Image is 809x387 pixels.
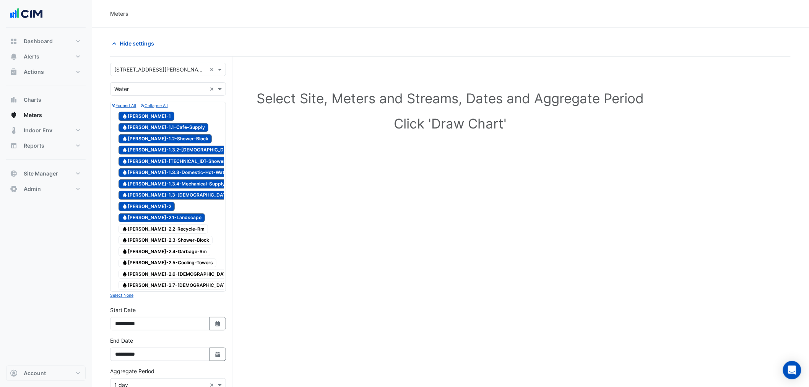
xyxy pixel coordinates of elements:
span: Dashboard [24,37,53,45]
label: End Date [110,337,133,345]
small: Collapse All [141,103,167,108]
fa-icon: Water [122,170,128,176]
span: Indoor Env [24,127,52,134]
fa-icon: Water [122,260,128,266]
button: Admin [6,181,86,197]
fa-icon: Water [122,271,128,277]
span: Account [24,369,46,377]
button: Reports [6,138,86,153]
span: Site Manager [24,170,58,177]
app-icon: Dashboard [10,37,18,45]
button: Charts [6,92,86,107]
fa-icon: Water [122,237,128,243]
span: [PERSON_NAME]-2.7-[DEMOGRAPHIC_DATA]-Amenities [119,281,259,290]
button: Expand All [112,102,136,109]
span: [PERSON_NAME]-2 [119,202,175,211]
div: Meters [110,10,128,18]
span: Actions [24,68,44,76]
span: [PERSON_NAME]-2.3-Shower-Block [119,236,213,245]
span: [PERSON_NAME]-2.5-Cooling-Towers [119,259,216,268]
span: [PERSON_NAME]-2.4-Garbage-Rm [119,247,210,256]
span: Reports [24,142,44,150]
fa-icon: Water [122,215,128,221]
span: [PERSON_NAME]-1.3.2-[DEMOGRAPHIC_DATA]-Amenities-and-Mech-Supply [119,146,306,155]
app-icon: Reports [10,142,18,150]
span: [PERSON_NAME]-2.2-Recycle-Rm [119,224,208,234]
button: Site Manager [6,166,86,181]
label: Start Date [110,306,136,314]
fa-icon: Water [122,203,128,209]
fa-icon: Water [122,147,128,153]
fa-icon: Water [122,113,128,119]
span: Admin [24,185,41,193]
button: Dashboard [6,34,86,49]
app-icon: Actions [10,68,18,76]
span: [PERSON_NAME]-2.6-[DEMOGRAPHIC_DATA]-Amenities [119,270,260,279]
div: Open Intercom Messenger [783,361,801,379]
button: Collapse All [141,102,167,109]
span: [PERSON_NAME]-1.3-[DEMOGRAPHIC_DATA]-Amenities [119,191,259,200]
fa-icon: Water [122,125,128,130]
span: [PERSON_NAME]-2.1-Landscape [119,213,205,223]
small: Select None [110,293,133,298]
h1: Click 'Draw Chart' [122,115,778,132]
button: Actions [6,64,86,80]
fa-icon: Water [122,136,128,141]
span: Meters [24,111,42,119]
span: [PERSON_NAME]-1 [119,112,174,121]
span: Clear [210,85,216,93]
span: Clear [210,65,216,73]
button: Indoor Env [6,123,86,138]
img: Company Logo [9,6,44,21]
app-icon: Meters [10,111,18,119]
span: [PERSON_NAME]-1.1-Cafe-Supply [119,123,208,132]
button: Select None [110,292,133,299]
fa-icon: Water [122,181,128,187]
app-icon: Admin [10,185,18,193]
h1: Select Site, Meters and Streams, Dates and Aggregate Period [122,90,778,106]
fa-icon: Water [122,192,128,198]
span: Hide settings [120,39,154,47]
span: Alerts [24,53,39,60]
app-icon: Indoor Env [10,127,18,134]
button: Alerts [6,49,86,64]
button: Account [6,366,86,381]
app-icon: Alerts [10,53,18,60]
span: [PERSON_NAME]-1.3.4-Mechanical-Supply [119,179,228,189]
fa-icon: Select Date [214,351,221,358]
fa-icon: Water [122,249,128,254]
fa-icon: Select Date [214,320,221,327]
fa-icon: Water [122,283,128,288]
label: Aggregate Period [110,367,154,375]
fa-icon: Water [122,158,128,164]
span: [PERSON_NAME]-[TECHNICAL_ID]-Shower-Block [119,157,243,166]
fa-icon: Water [122,226,128,232]
app-icon: Site Manager [10,170,18,177]
small: Expand All [112,103,136,108]
button: Meters [6,107,86,123]
span: [PERSON_NAME]-1.3.3-Domestic-Hot-Water-Plant [119,168,246,177]
span: Charts [24,96,41,104]
span: [PERSON_NAME]-1.2-Shower-Block [119,134,212,143]
app-icon: Charts [10,96,18,104]
button: Hide settings [110,37,159,50]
